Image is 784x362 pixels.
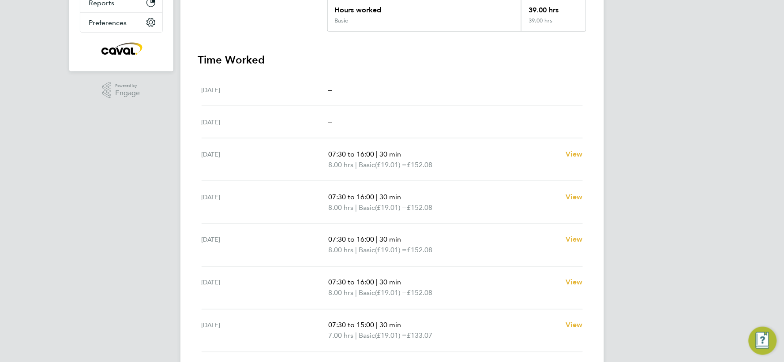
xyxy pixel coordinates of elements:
a: View [566,320,583,331]
span: 8.00 hrs [328,160,353,169]
span: 07:30 to 16:00 [328,278,374,287]
span: | [376,193,378,201]
div: [DATE] [202,117,329,127]
span: 07:30 to 16:00 [328,235,374,244]
span: Preferences [89,19,127,27]
span: (£19.01) = [375,332,407,340]
div: [DATE] [202,277,329,299]
span: 8.00 hrs [328,289,353,297]
div: [DATE] [202,192,329,213]
span: 30 min [379,235,401,244]
span: – [328,118,332,126]
span: 07:30 to 15:00 [328,321,374,329]
span: | [376,235,378,244]
span: £152.08 [407,203,432,212]
div: 39.00 hrs [521,17,585,31]
span: | [355,203,357,212]
span: 30 min [379,150,401,158]
a: Go to home page [80,41,163,56]
button: Preferences [80,13,162,32]
span: View [566,193,583,201]
span: View [566,278,583,287]
span: – [328,86,332,94]
h3: Time Worked [198,53,586,67]
span: View [566,321,583,329]
a: View [566,235,583,245]
span: (£19.01) = [375,246,407,254]
span: 8.00 hrs [328,246,353,254]
div: [DATE] [202,235,329,256]
div: Basic [335,17,348,24]
span: Basic [359,160,375,170]
span: 30 min [379,193,401,201]
a: View [566,149,583,160]
span: 30 min [379,321,401,329]
span: View [566,150,583,158]
span: | [355,246,357,254]
span: Basic [359,288,375,299]
span: Powered by [115,82,140,90]
span: £152.08 [407,289,432,297]
span: Basic [359,331,375,341]
span: Basic [359,202,375,213]
span: (£19.01) = [375,160,407,169]
span: 8.00 hrs [328,203,353,212]
button: Engage Resource Center [749,327,777,355]
div: [DATE] [202,85,329,95]
a: View [566,192,583,202]
span: 07:30 to 16:00 [328,150,374,158]
span: (£19.01) = [375,203,407,212]
span: | [355,332,357,340]
span: £152.08 [407,160,432,169]
span: Basic [359,245,375,256]
span: | [355,160,357,169]
span: 7.00 hrs [328,332,353,340]
a: Powered byEngage [102,82,140,99]
span: 07:30 to 16:00 [328,193,374,201]
span: | [376,321,378,329]
span: £152.08 [407,246,432,254]
span: (£19.01) = [375,289,407,297]
span: 30 min [379,278,401,287]
span: £133.07 [407,332,432,340]
span: | [376,278,378,287]
span: | [355,289,357,297]
img: caval-logo-retina.png [99,41,143,56]
div: [DATE] [202,149,329,170]
a: View [566,277,583,288]
div: [DATE] [202,320,329,341]
span: View [566,235,583,244]
span: | [376,150,378,158]
span: Engage [115,90,140,97]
